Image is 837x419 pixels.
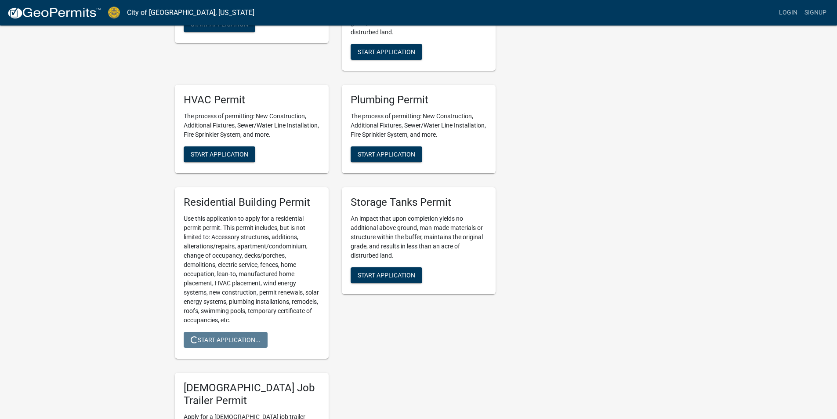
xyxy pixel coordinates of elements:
img: City of Jeffersonville, Indiana [108,7,120,18]
p: An impact that upon completion yields no additional above ground, man-made materials or structure... [351,214,487,260]
button: Start Application... [184,332,268,348]
h5: Storage Tanks Permit [351,196,487,209]
a: Login [775,4,801,21]
span: Start Application [358,271,415,278]
h5: HVAC Permit [184,94,320,106]
button: Start Application [184,146,255,162]
span: Start Application [191,151,248,158]
h5: [DEMOGRAPHIC_DATA] Job Trailer Permit [184,382,320,407]
a: City of [GEOGRAPHIC_DATA], [US_STATE] [127,5,254,20]
span: Start Application [358,151,415,158]
h5: Plumbing Permit [351,94,487,106]
p: The process of permitting: New Construction, Additional Fixtures, Sewer/Water Line Installation, ... [351,112,487,139]
button: Start Application [351,146,422,162]
span: Start Application [191,21,248,28]
span: Start Application... [191,336,261,343]
span: Start Application [358,48,415,55]
a: Signup [801,4,830,21]
button: Start Application [351,44,422,60]
p: The process of permitting: New Construction, Additional Fixtures, Sewer/Water Line Installation, ... [184,112,320,139]
h5: Residential Building Permit [184,196,320,209]
p: Use this application to apply for a residential permit permit. This permit includes, but is not l... [184,214,320,325]
button: Start Application [351,267,422,283]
